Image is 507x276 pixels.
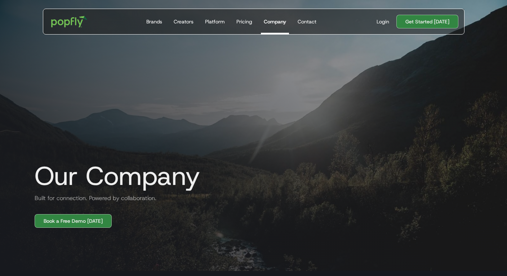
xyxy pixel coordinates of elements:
[143,9,165,34] a: Brands
[35,214,112,228] a: Book a Free Demo [DATE]
[174,18,194,25] div: Creators
[205,18,225,25] div: Platform
[234,9,255,34] a: Pricing
[202,9,228,34] a: Platform
[236,18,252,25] div: Pricing
[374,18,392,25] a: Login
[264,18,286,25] div: Company
[29,162,200,190] h1: Our Company
[396,15,458,28] a: Get Started [DATE]
[261,9,289,34] a: Company
[46,11,93,32] a: home
[29,194,156,203] h2: Built for connection. Powered by collaboration.
[295,9,319,34] a: Contact
[171,9,196,34] a: Creators
[146,18,162,25] div: Brands
[298,18,316,25] div: Contact
[377,18,389,25] div: Login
